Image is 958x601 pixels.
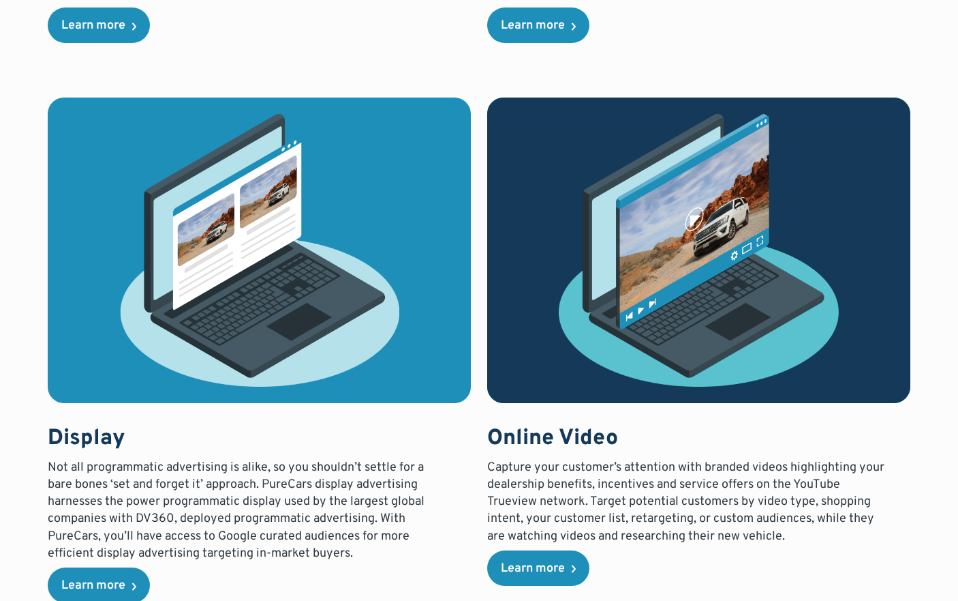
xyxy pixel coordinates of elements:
div: Learn more [501,20,565,32]
p: Not all programmatic advertising is alike, so you shouldn’t settle for a bare bones ‘set and forg... [48,459,450,562]
a: Learn more [48,8,150,43]
div: Learn more [501,563,565,575]
div: Learn more [61,20,125,32]
a: Learn more [487,8,589,43]
h3: Online Video [487,425,889,454]
div: Learn more [61,580,125,592]
h3: Display [48,425,450,454]
a: Learn more [487,551,589,586]
p: Capture your customer’s attention with branded videos highlighting your dealership benefits, ince... [487,459,889,545]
